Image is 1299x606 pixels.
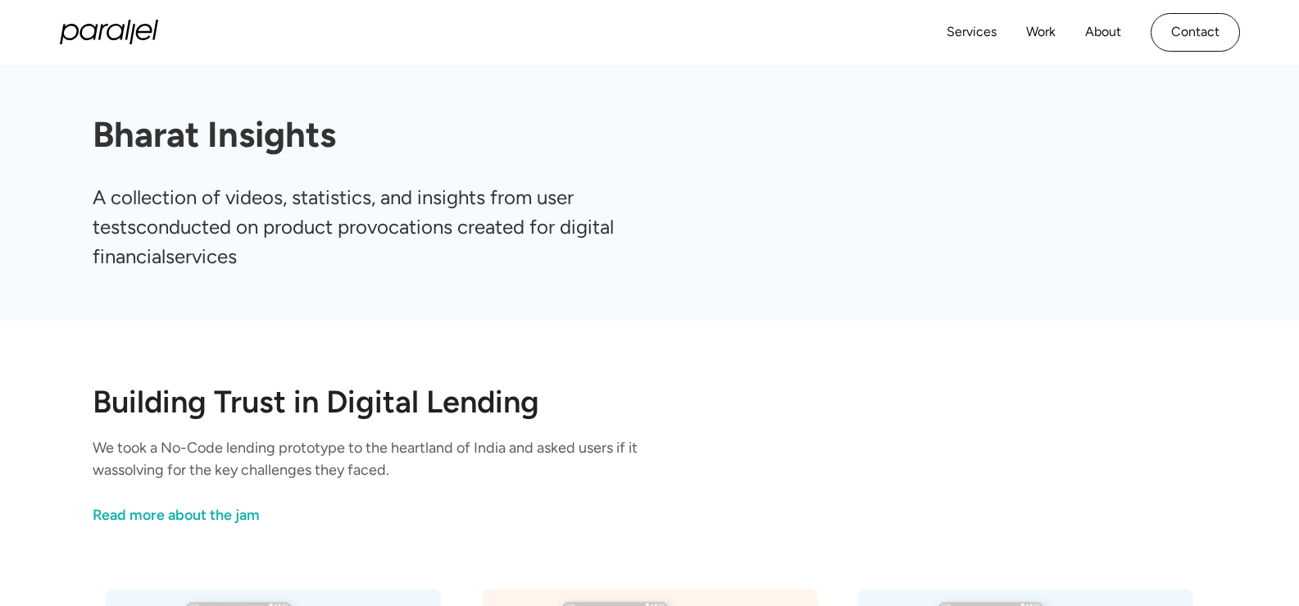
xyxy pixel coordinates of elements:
[60,20,158,44] a: home
[1026,21,1056,44] a: Work
[93,114,1207,157] h1: Bharat Insights
[93,437,706,481] p: We took a No-Code lending prototype to the heartland of India and asked users if it wassolving fo...
[93,386,1207,417] h2: Building Trust in Digital Lending
[1085,21,1121,44] a: About
[947,21,997,44] a: Services
[93,504,260,526] div: Read more about the jam
[93,183,678,271] p: A collection of videos, statistics, and insights from user testsconducted on product provocations...
[93,504,706,526] a: link
[1151,13,1240,52] a: Contact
